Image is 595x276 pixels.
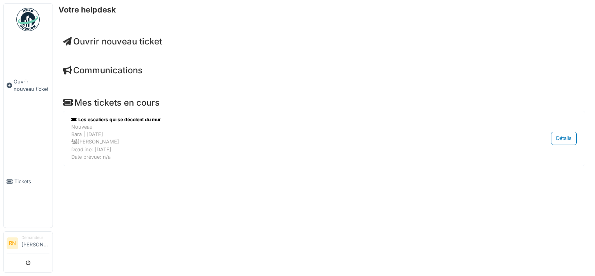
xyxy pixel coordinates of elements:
[7,237,18,249] li: RN
[14,78,49,93] span: Ouvrir nouveau ticket
[551,132,577,145] div: Détails
[63,97,585,108] h4: Mes tickets en cours
[4,135,53,228] a: Tickets
[21,235,49,241] div: Demandeur
[4,35,53,135] a: Ouvrir nouveau ticket
[21,235,49,251] li: [PERSON_NAME]
[14,178,49,185] span: Tickets
[16,8,40,31] img: Badge_color-CXgf-gQk.svg
[58,5,116,14] h6: Votre helpdesk
[7,235,49,253] a: RN Demandeur[PERSON_NAME]
[63,65,585,75] h4: Communications
[69,114,579,163] a: Les escaliers qui se décolent du mur NouveauBara | [DATE] [PERSON_NAME]Deadline: [DATE]Date prévu...
[63,36,162,46] a: Ouvrir nouveau ticket
[71,123,496,161] div: Nouveau Bara | [DATE] [PERSON_NAME] Deadline: [DATE] Date prévue: n/a
[71,116,496,123] div: Les escaliers qui se décolent du mur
